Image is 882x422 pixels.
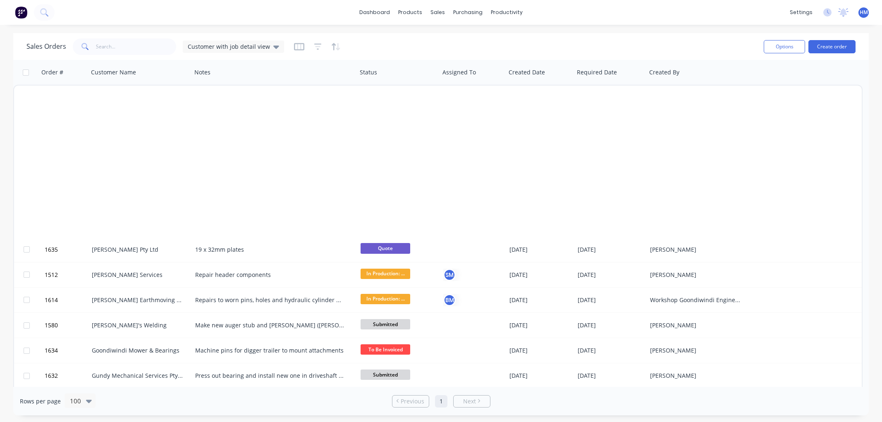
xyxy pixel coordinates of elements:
[443,269,456,281] button: SM
[194,68,210,76] div: Notes
[650,246,742,254] div: [PERSON_NAME]
[92,296,184,304] div: [PERSON_NAME] Earthmoving Pty Ltd
[449,6,487,19] div: purchasing
[509,68,545,76] div: Created Date
[361,370,410,380] span: Submitted
[42,313,92,338] button: 1580
[195,372,346,380] div: Press out bearing and install new one in driveshaft centre
[578,271,643,279] div: [DATE]
[41,68,63,76] div: Order #
[435,395,447,408] a: Page 1 is your current page
[509,372,571,380] div: [DATE]
[860,9,868,16] span: HM
[764,40,805,53] button: Options
[42,288,92,312] button: 1614
[650,321,742,329] div: [PERSON_NAME]
[15,6,27,19] img: Factory
[463,397,476,405] span: Next
[92,346,184,355] div: Goondiwindi Mower & Bearings
[650,271,742,279] div: [PERSON_NAME]
[195,346,346,355] div: Machine pins for digger trailer to mount attachments
[578,346,643,355] div: [DATE]
[45,246,58,254] span: 1635
[195,296,346,304] div: Repairs to worn pins, holes and hydraulic cylinder mounts on tilting loader bucket, Line Bore
[650,372,742,380] div: [PERSON_NAME]
[92,321,184,329] div: [PERSON_NAME]'s Welding
[442,68,476,76] div: Assigned To
[394,6,426,19] div: products
[786,6,817,19] div: settings
[361,319,410,329] span: Submitted
[91,68,136,76] div: Customer Name
[578,296,643,304] div: [DATE]
[443,294,456,306] button: BM
[361,243,410,253] span: Quote
[361,294,410,304] span: In Production: ...
[578,246,643,254] div: [DATE]
[389,395,494,408] ul: Pagination
[454,397,490,405] a: Next page
[92,271,184,279] div: [PERSON_NAME] Services
[401,397,424,405] span: Previous
[650,346,742,355] div: [PERSON_NAME]
[355,6,394,19] a: dashboard
[45,346,58,355] span: 1634
[45,372,58,380] span: 1632
[195,246,346,254] div: 19 x 32mm plates
[392,397,429,405] a: Previous page
[578,372,643,380] div: [DATE]
[20,397,61,405] span: Rows per page
[487,6,527,19] div: productivity
[45,321,58,329] span: 1580
[26,43,66,50] h1: Sales Orders
[426,6,449,19] div: sales
[361,344,410,355] span: To Be Invoiced
[42,237,92,262] button: 1635
[649,68,679,76] div: Created By
[188,42,270,51] span: Customer with job detail view
[360,68,377,76] div: Status
[45,271,58,279] span: 1512
[509,321,571,329] div: [DATE]
[195,271,346,279] div: Repair header components
[808,40,856,53] button: Create order
[195,321,346,329] div: Make new auger stub and [PERSON_NAME] ([PERSON_NAME] to have brass sleeve)
[650,296,742,304] div: Workshop Goondiwindi Engineering
[92,246,184,254] div: [PERSON_NAME] Pty Ltd
[96,38,177,55] input: Search...
[577,68,617,76] div: Required Date
[42,338,92,363] button: 1634
[92,372,184,380] div: Gundy Mechanical Services Pty Ltd
[45,296,58,304] span: 1614
[509,296,571,304] div: [DATE]
[361,269,410,279] span: In Production: ...
[509,346,571,355] div: [DATE]
[42,363,92,388] button: 1632
[578,321,643,329] div: [DATE]
[42,262,92,287] button: 1512
[509,246,571,254] div: [DATE]
[509,271,571,279] div: [DATE]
